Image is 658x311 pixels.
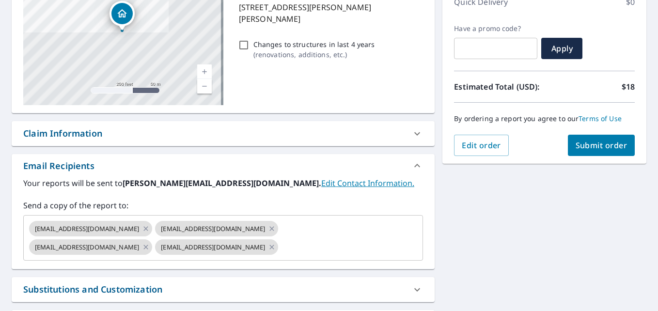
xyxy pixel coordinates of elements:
[29,239,152,255] div: [EMAIL_ADDRESS][DOMAIN_NAME]
[541,38,582,59] button: Apply
[253,39,375,49] p: Changes to structures in last 4 years
[29,224,145,233] span: [EMAIL_ADDRESS][DOMAIN_NAME]
[12,121,435,146] div: Claim Information
[23,127,102,140] div: Claim Information
[23,177,423,189] label: Your reports will be sent to
[23,283,162,296] div: Substitutions and Customization
[576,140,627,151] span: Submit order
[12,277,435,302] div: Substitutions and Customization
[12,154,435,177] div: Email Recipients
[568,135,635,156] button: Submit order
[462,140,501,151] span: Edit order
[197,64,212,79] a: Current Level 17, Zoom In
[622,81,635,93] p: $18
[579,114,622,123] a: Terms of Use
[454,81,544,93] p: Estimated Total (USD):
[239,1,420,25] p: [STREET_ADDRESS][PERSON_NAME][PERSON_NAME]
[123,178,321,188] b: [PERSON_NAME][EMAIL_ADDRESS][DOMAIN_NAME].
[549,43,575,54] span: Apply
[155,221,278,236] div: [EMAIL_ADDRESS][DOMAIN_NAME]
[253,49,375,60] p: ( renovations, additions, etc. )
[23,200,423,211] label: Send a copy of the report to:
[321,178,414,188] a: EditContactInfo
[454,114,635,123] p: By ordering a report you agree to our
[29,221,152,236] div: [EMAIL_ADDRESS][DOMAIN_NAME]
[110,1,135,31] div: Dropped pin, building 1, Residential property, 2082 Warner Rd Fowler, OH 44418
[155,243,271,252] span: [EMAIL_ADDRESS][DOMAIN_NAME]
[454,24,537,33] label: Have a promo code?
[454,135,509,156] button: Edit order
[197,79,212,93] a: Current Level 17, Zoom Out
[23,159,94,172] div: Email Recipients
[155,239,278,255] div: [EMAIL_ADDRESS][DOMAIN_NAME]
[155,224,271,233] span: [EMAIL_ADDRESS][DOMAIN_NAME]
[29,243,145,252] span: [EMAIL_ADDRESS][DOMAIN_NAME]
